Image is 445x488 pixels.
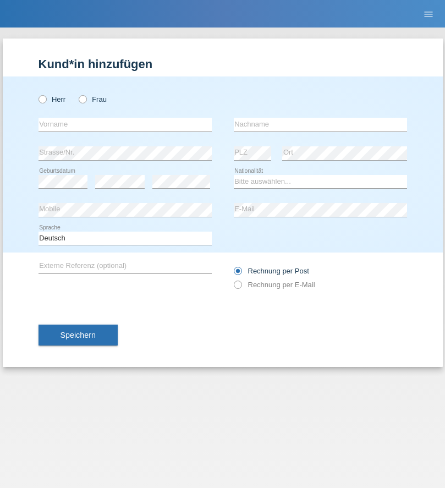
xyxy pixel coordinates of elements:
[39,95,46,102] input: Herr
[417,10,439,17] a: menu
[39,57,407,71] h1: Kund*in hinzufügen
[39,325,118,346] button: Speichern
[79,95,107,103] label: Frau
[79,95,86,102] input: Frau
[234,267,241,281] input: Rechnung per Post
[61,331,96,339] span: Speichern
[423,9,434,20] i: menu
[39,95,66,103] label: Herr
[234,267,309,275] label: Rechnung per Post
[234,281,315,289] label: Rechnung per E-Mail
[234,281,241,294] input: Rechnung per E-Mail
